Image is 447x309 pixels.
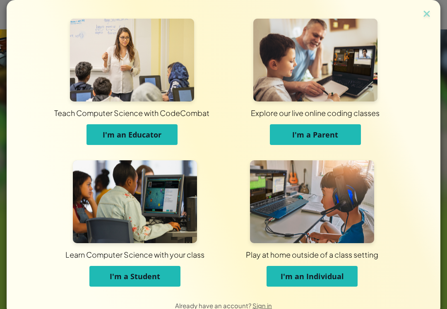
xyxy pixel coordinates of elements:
span: I'm a Parent [292,130,338,140]
button: I'm an Individual [267,266,358,287]
img: For Parents [253,19,377,101]
img: For Students [73,160,197,243]
img: close icon [421,8,432,21]
button: I'm a Student [89,266,180,287]
img: For Educators [70,19,194,101]
span: I'm a Student [110,271,160,281]
span: I'm an Individual [281,271,344,281]
button: I'm an Educator [87,124,178,145]
button: I'm a Parent [270,124,361,145]
img: For Individuals [250,160,374,243]
span: I'm an Educator [103,130,161,140]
